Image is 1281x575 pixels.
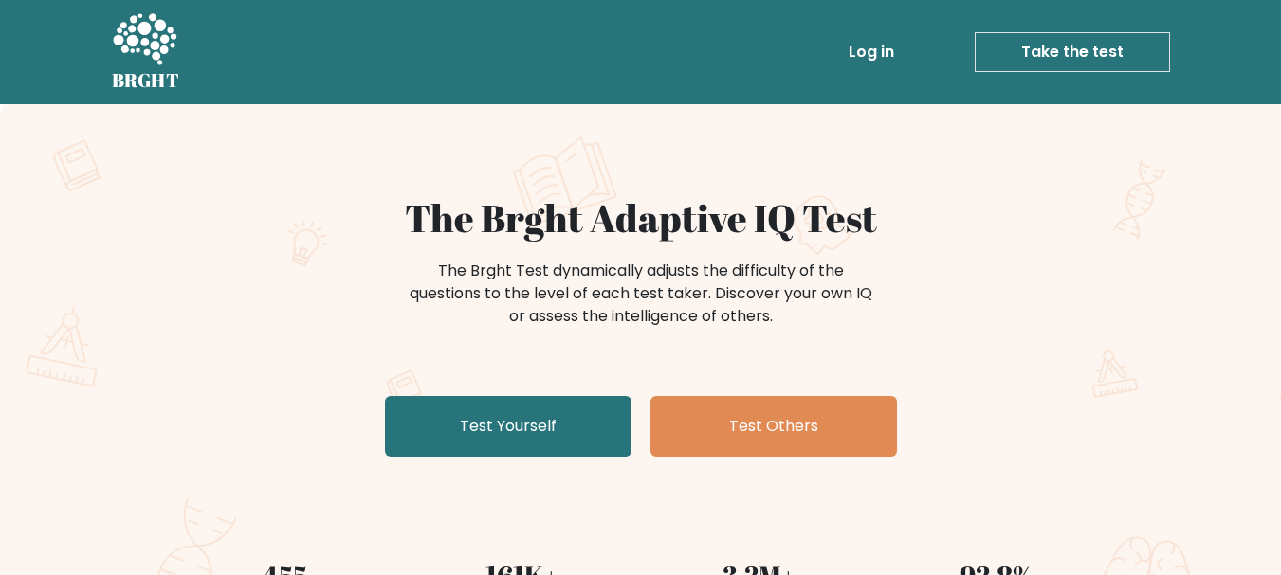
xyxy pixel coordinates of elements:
[650,396,897,457] a: Test Others
[404,260,878,328] div: The Brght Test dynamically adjusts the difficulty of the questions to the level of each test take...
[385,396,631,457] a: Test Yourself
[975,32,1170,72] a: Take the test
[178,195,1104,241] h1: The Brght Adaptive IQ Test
[112,69,180,92] h5: BRGHT
[112,8,180,97] a: BRGHT
[841,33,902,71] a: Log in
